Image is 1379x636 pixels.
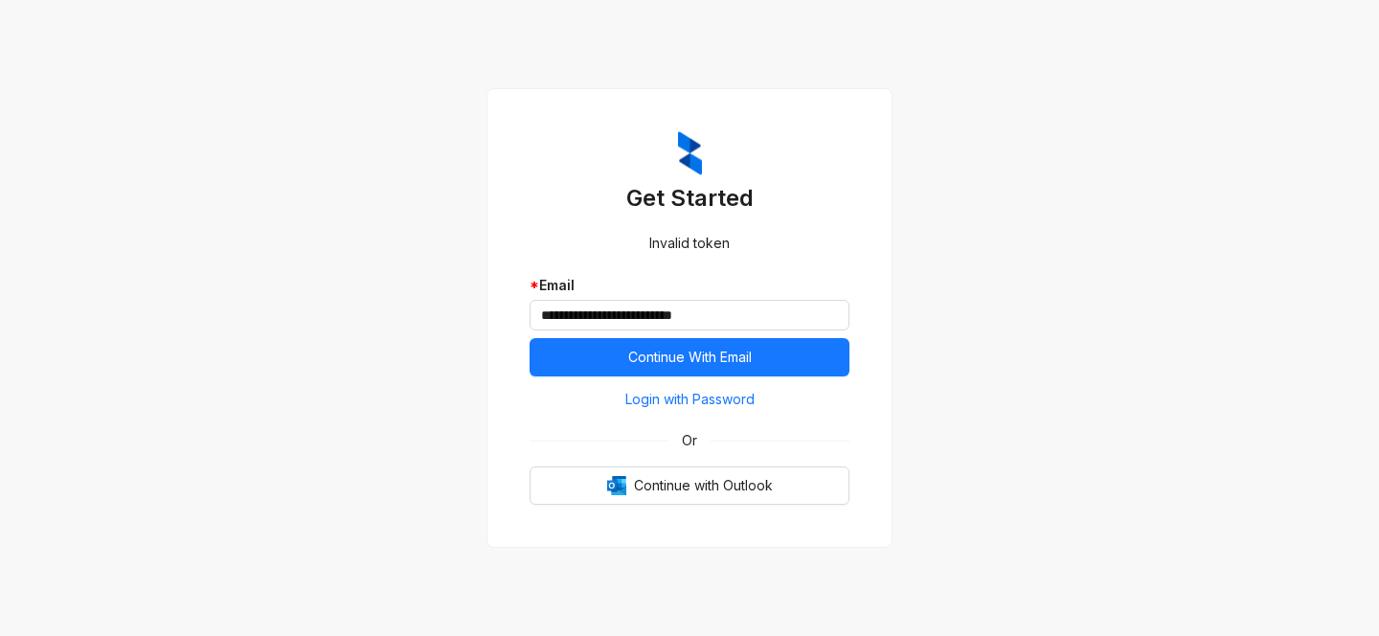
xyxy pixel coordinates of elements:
[530,338,849,376] button: Continue With Email
[668,430,711,451] span: Or
[530,233,849,254] div: Invalid token
[530,466,849,505] button: OutlookContinue with Outlook
[634,475,773,496] span: Continue with Outlook
[628,347,752,368] span: Continue With Email
[607,476,626,495] img: Outlook
[678,131,702,175] img: ZumaIcon
[530,183,849,214] h3: Get Started
[530,275,849,296] div: Email
[530,384,849,415] button: Login with Password
[625,389,755,410] span: Login with Password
